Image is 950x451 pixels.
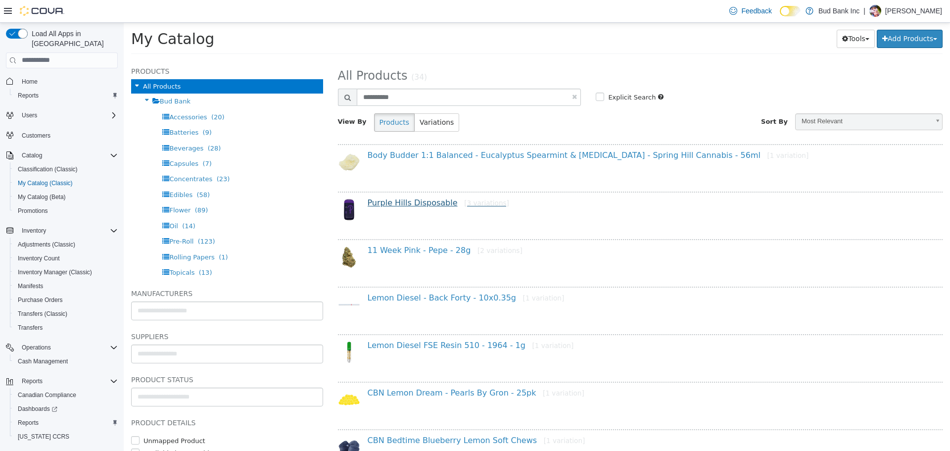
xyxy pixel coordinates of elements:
img: 150 [214,128,237,150]
h5: Products [7,43,199,54]
button: Operations [2,341,122,354]
button: Products [250,91,291,109]
span: My Catalog (Classic) [14,177,118,189]
span: Operations [22,344,51,351]
button: [US_STATE] CCRS [10,430,122,444]
span: (20) [88,91,101,98]
span: Reports [14,417,118,429]
button: Inventory Manager (Classic) [10,265,122,279]
a: Feedback [725,1,775,21]
button: Users [2,108,122,122]
small: [2 variations] [354,224,399,232]
span: Sort By [637,95,664,102]
span: Transfers [14,322,118,334]
button: Adjustments (Classic) [10,238,122,251]
span: Adjustments (Classic) [18,241,75,249]
span: Reports [18,375,118,387]
a: Body Budder 1:1 Balanced - Eucalyptus Spearmint & [MEDICAL_DATA] - Spring Hill Cannabis - 56ml[1 ... [244,128,685,137]
a: Purchase Orders [14,294,67,306]
a: Classification (Classic) [14,163,82,175]
a: Lemon Diesel - Back Forty - 10x0.35g[1 variation] [244,270,441,280]
small: [3 variations] [340,176,385,184]
span: Reports [22,377,43,385]
span: Canadian Compliance [18,391,76,399]
button: Add Products [753,7,819,25]
small: (34) [287,50,303,59]
img: 150 [214,223,237,246]
span: (1) [95,231,104,238]
a: Lemon Diesel FSE Resin 510 - 1964 - 1g[1 variation] [244,318,450,327]
a: Reports [14,417,43,429]
button: Transfers [10,321,122,335]
button: Catalog [18,150,46,161]
img: Cova [20,6,64,16]
img: 150 [214,271,237,293]
span: Customers [22,132,50,140]
button: Inventory [2,224,122,238]
span: View By [214,95,243,102]
label: Available by Dropship [17,426,90,436]
span: Promotions [18,207,48,215]
a: Canadian Compliance [14,389,80,401]
button: Purchase Orders [10,293,122,307]
span: Transfers (Classic) [14,308,118,320]
span: Classification (Classic) [14,163,118,175]
button: Reports [10,89,122,102]
h5: Suppliers [7,308,199,320]
span: Edibles [46,168,69,176]
button: Variations [290,91,335,109]
span: Inventory Manager (Classic) [18,268,92,276]
a: 11 Week Pink - Pepe - 28g[2 variations] [244,223,399,232]
button: Home [2,74,122,89]
button: Manifests [10,279,122,293]
a: Transfers [14,322,47,334]
span: Home [18,75,118,88]
span: My Catalog (Classic) [18,179,73,187]
span: Purchase Orders [18,296,63,304]
span: Pre-Roll [46,215,70,222]
a: Cash Management [14,355,72,367]
button: Promotions [10,204,122,218]
span: (89) [71,184,85,191]
span: Canadian Compliance [14,389,118,401]
a: Most Relevant [671,91,819,107]
a: [US_STATE] CCRS [14,431,73,443]
span: Customers [18,129,118,142]
button: Tools [713,7,751,25]
span: Reports [18,419,39,427]
span: My Catalog (Beta) [18,193,66,201]
span: (13) [75,246,89,253]
a: Adjustments (Classic) [14,239,79,251]
span: Manifests [18,282,43,290]
h5: Product Status [7,351,199,363]
button: Reports [2,374,122,388]
span: Promotions [14,205,118,217]
span: (9) [79,106,88,113]
a: My Catalog (Classic) [14,177,77,189]
span: (123) [74,215,92,222]
a: CBN Lemon Dream - Pearls By Gron - 25pk[1 variation] [244,365,461,375]
img: 150 [214,366,237,388]
span: Home [22,78,38,86]
label: Unmapped Product [17,413,82,423]
span: Inventory Manager (Classic) [14,266,118,278]
span: (14) [58,200,72,207]
span: Transfers [18,324,43,332]
span: Bud Bank [36,75,67,82]
small: [1 variation] [420,414,462,422]
input: Dark Mode [780,6,801,16]
span: Cash Management [14,355,118,367]
span: (28) [84,122,97,129]
span: Adjustments (Classic) [14,239,118,251]
button: Canadian Compliance [10,388,122,402]
img: 150 [214,176,237,198]
img: 150 [214,318,237,341]
a: Home [18,76,42,88]
a: CBN Bedtime Blueberry Lemon Soft Chews[1 variation] [244,413,462,422]
span: Classification (Classic) [18,165,78,173]
span: Topicals [46,246,71,253]
p: [PERSON_NAME] [885,5,942,17]
span: Inventory [18,225,118,237]
span: My Catalog (Beta) [14,191,118,203]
